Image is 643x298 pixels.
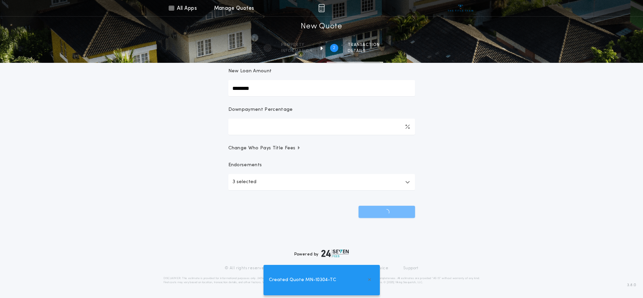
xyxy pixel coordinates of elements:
span: information [281,48,313,54]
span: Change Who Pays Title Fees [228,145,301,152]
img: vs-icon [448,5,473,11]
span: details [348,48,380,54]
span: Created Quote MN-10304-TC [269,276,336,284]
input: New Loan Amount [228,80,415,96]
h2: 2 [333,45,335,51]
span: Transaction [348,42,380,48]
button: Change Who Pays Title Fees [228,145,415,152]
div: Powered by [294,249,349,257]
button: 3 selected [228,174,415,190]
img: img [318,4,325,12]
h1: New Quote [301,21,342,32]
span: Property [281,42,313,48]
p: 3 selected [232,178,256,186]
input: Downpayment Percentage [228,119,415,135]
p: Downpayment Percentage [228,106,293,113]
img: logo [321,249,349,257]
p: Endorsements [228,162,415,169]
p: New Loan Amount [228,68,272,75]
